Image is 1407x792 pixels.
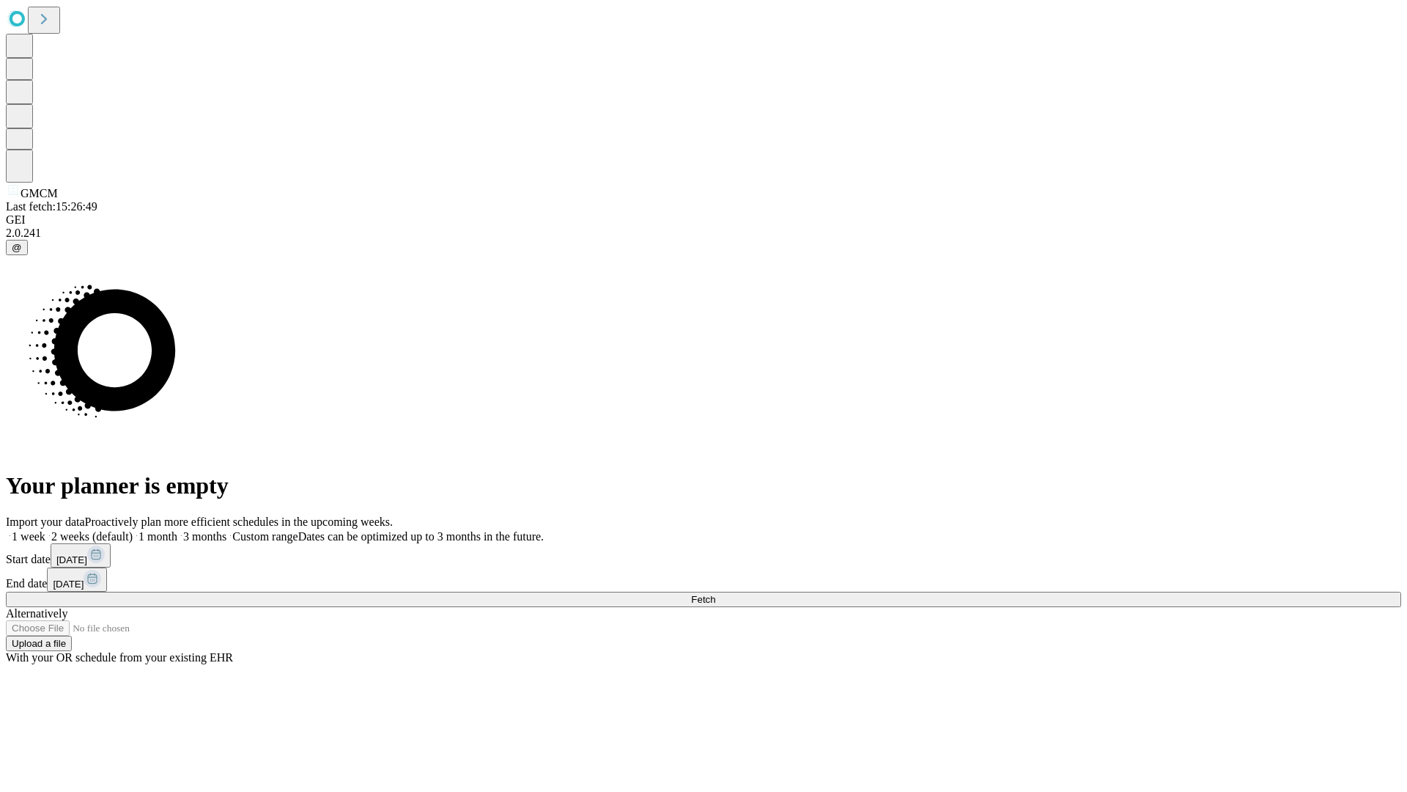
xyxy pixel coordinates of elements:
[6,636,72,651] button: Upload a file
[6,240,28,255] button: @
[6,227,1401,240] div: 2.0.241
[6,516,85,528] span: Import your data
[6,592,1401,607] button: Fetch
[691,594,715,605] span: Fetch
[6,200,97,213] span: Last fetch: 15:26:49
[139,530,177,543] span: 1 month
[21,187,58,199] span: GMCM
[51,543,111,568] button: [DATE]
[232,530,298,543] span: Custom range
[51,530,133,543] span: 2 weeks (default)
[183,530,226,543] span: 3 months
[56,554,87,565] span: [DATE]
[6,472,1401,499] h1: Your planner is empty
[85,516,393,528] span: Proactively plan more efficient schedules in the upcoming weeks.
[12,530,45,543] span: 1 week
[53,579,84,590] span: [DATE]
[47,568,107,592] button: [DATE]
[6,607,67,620] span: Alternatively
[12,242,22,253] span: @
[6,651,233,664] span: With your OR schedule from your existing EHR
[298,530,544,543] span: Dates can be optimized up to 3 months in the future.
[6,568,1401,592] div: End date
[6,543,1401,568] div: Start date
[6,213,1401,227] div: GEI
